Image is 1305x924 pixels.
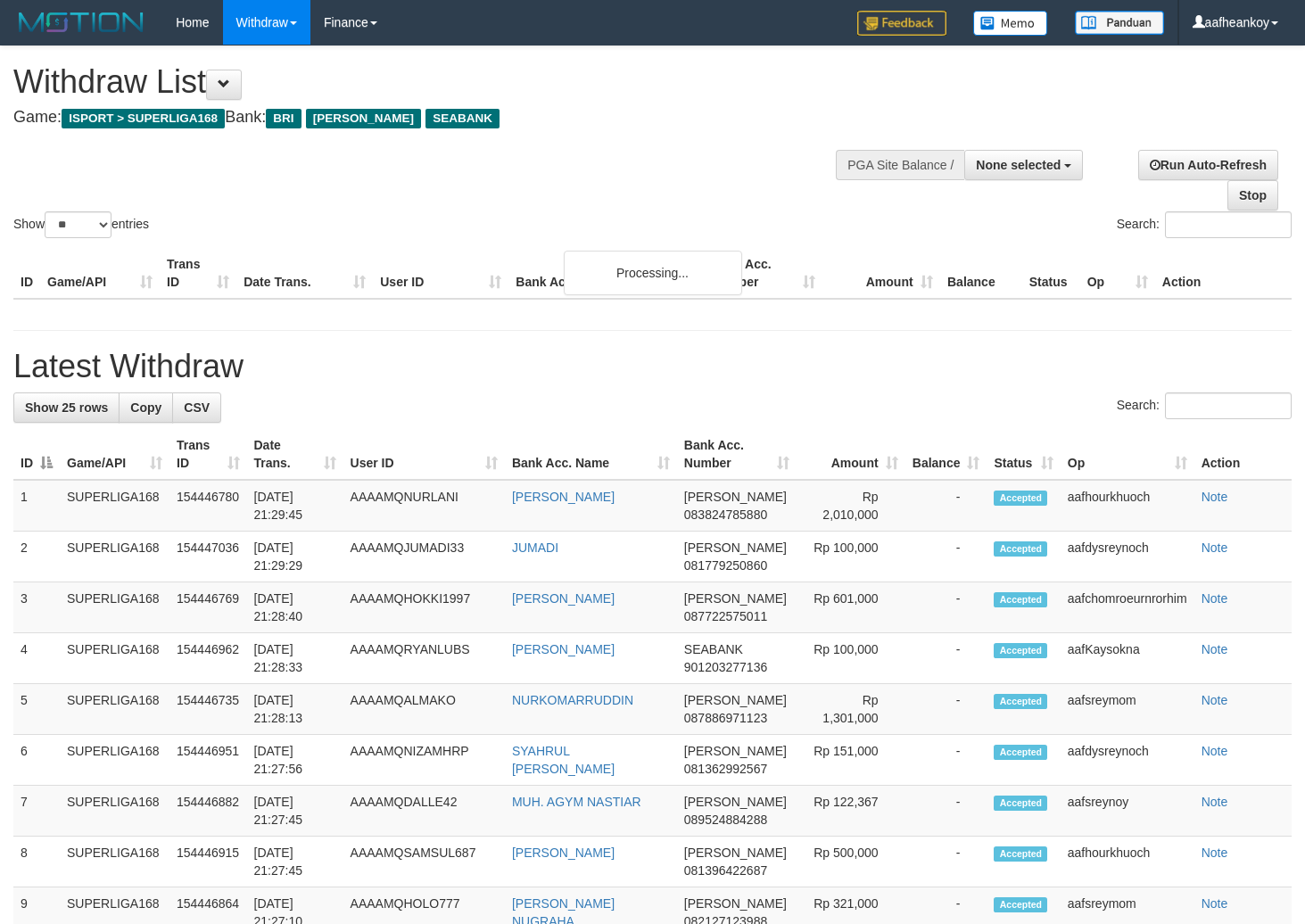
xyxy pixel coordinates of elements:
[512,693,633,707] a: NURKOMARRUDDIN
[994,796,1047,811] span: Accepted
[797,735,905,786] td: Rp 151,000
[45,211,112,238] select: Showentries
[677,429,797,480] th: Bank Acc. Number: activate to sort column ascending
[836,150,964,180] div: PGA Site Balance /
[512,642,615,656] a: [PERSON_NAME]
[564,251,742,295] div: Processing...
[684,490,787,504] span: [PERSON_NAME]
[1061,684,1194,735] td: aafsreymom
[169,480,247,532] td: 154446780
[964,150,1083,180] button: None selected
[994,643,1047,658] span: Accepted
[512,540,558,555] a: JUMADI
[60,633,169,684] td: SUPERLIGA168
[13,109,852,127] h4: Game: Bank:
[905,735,987,786] td: -
[857,11,946,36] img: Feedback.jpg
[1202,795,1228,809] a: Note
[60,837,169,887] td: SUPERLIGA168
[343,684,505,735] td: AAAAMQALMAKO
[512,795,641,809] a: MUH. AGYM NASTIAR
[905,480,987,532] td: -
[505,429,677,480] th: Bank Acc. Name: activate to sort column ascending
[373,248,508,299] th: User ID
[247,582,343,633] td: [DATE] 21:28:40
[343,633,505,684] td: AAAAMQRYANLUBS
[343,480,505,532] td: AAAAMQNURLANI
[343,735,505,786] td: AAAAMQNIZAMHRP
[797,582,905,633] td: Rp 601,000
[994,592,1047,607] span: Accepted
[797,633,905,684] td: Rp 100,000
[247,684,343,735] td: [DATE] 21:28:13
[62,109,225,128] span: ISPORT > SUPERLIGA168
[169,837,247,887] td: 154446915
[905,532,987,582] td: -
[13,248,40,299] th: ID
[704,248,822,299] th: Bank Acc. Number
[13,392,120,423] a: Show 25 rows
[1117,392,1292,419] label: Search:
[13,684,60,735] td: 5
[13,735,60,786] td: 6
[169,735,247,786] td: 154446951
[797,532,905,582] td: Rp 100,000
[994,745,1047,760] span: Accepted
[1138,150,1278,180] a: Run Auto-Refresh
[1061,837,1194,887] td: aafhourkhuoch
[797,429,905,480] th: Amount: activate to sort column ascending
[60,684,169,735] td: SUPERLIGA168
[1061,582,1194,633] td: aafchomroeurnrorhim
[169,582,247,633] td: 154446769
[247,837,343,887] td: [DATE] 21:27:45
[684,813,767,827] span: Copy 089524884288 to clipboard
[797,837,905,887] td: Rp 500,000
[512,744,615,776] a: SYAHRUL [PERSON_NAME]
[1117,211,1292,238] label: Search:
[684,846,787,860] span: [PERSON_NAME]
[13,64,852,100] h1: Withdraw List
[797,786,905,837] td: Rp 122,367
[13,349,1292,384] h1: Latest Withdraw
[247,735,343,786] td: [DATE] 21:27:56
[512,490,615,504] a: [PERSON_NAME]
[343,582,505,633] td: AAAAMQHOKKI1997
[1061,633,1194,684] td: aafKaysokna
[119,392,173,423] a: Copy
[13,429,60,480] th: ID: activate to sort column descending
[247,429,343,480] th: Date Trans.: activate to sort column ascending
[684,711,767,725] span: Copy 087886971123 to clipboard
[1202,846,1228,860] a: Note
[247,633,343,684] td: [DATE] 21:28:33
[13,633,60,684] td: 4
[797,684,905,735] td: Rp 1,301,000
[797,480,905,532] td: Rp 2,010,000
[1202,642,1228,656] a: Note
[13,582,60,633] td: 3
[508,248,704,299] th: Bank Acc. Name
[684,762,767,776] span: Copy 081362992567 to clipboard
[1202,896,1228,911] a: Note
[905,786,987,837] td: -
[306,109,421,128] span: [PERSON_NAME]
[169,786,247,837] td: 154446882
[1202,744,1228,758] a: Note
[266,109,301,128] span: BRI
[684,558,767,573] span: Copy 081779250860 to clipboard
[905,837,987,887] td: -
[905,684,987,735] td: -
[905,582,987,633] td: -
[905,429,987,480] th: Balance: activate to sort column ascending
[169,429,247,480] th: Trans ID: activate to sort column ascending
[1061,532,1194,582] td: aafdysreynoch
[1227,180,1278,210] a: Stop
[994,491,1047,506] span: Accepted
[976,158,1061,172] span: None selected
[1194,429,1292,480] th: Action
[1061,480,1194,532] td: aafhourkhuoch
[684,795,787,809] span: [PERSON_NAME]
[994,541,1047,557] span: Accepted
[343,532,505,582] td: AAAAMQJUMADI33
[169,684,247,735] td: 154446735
[172,392,221,423] a: CSV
